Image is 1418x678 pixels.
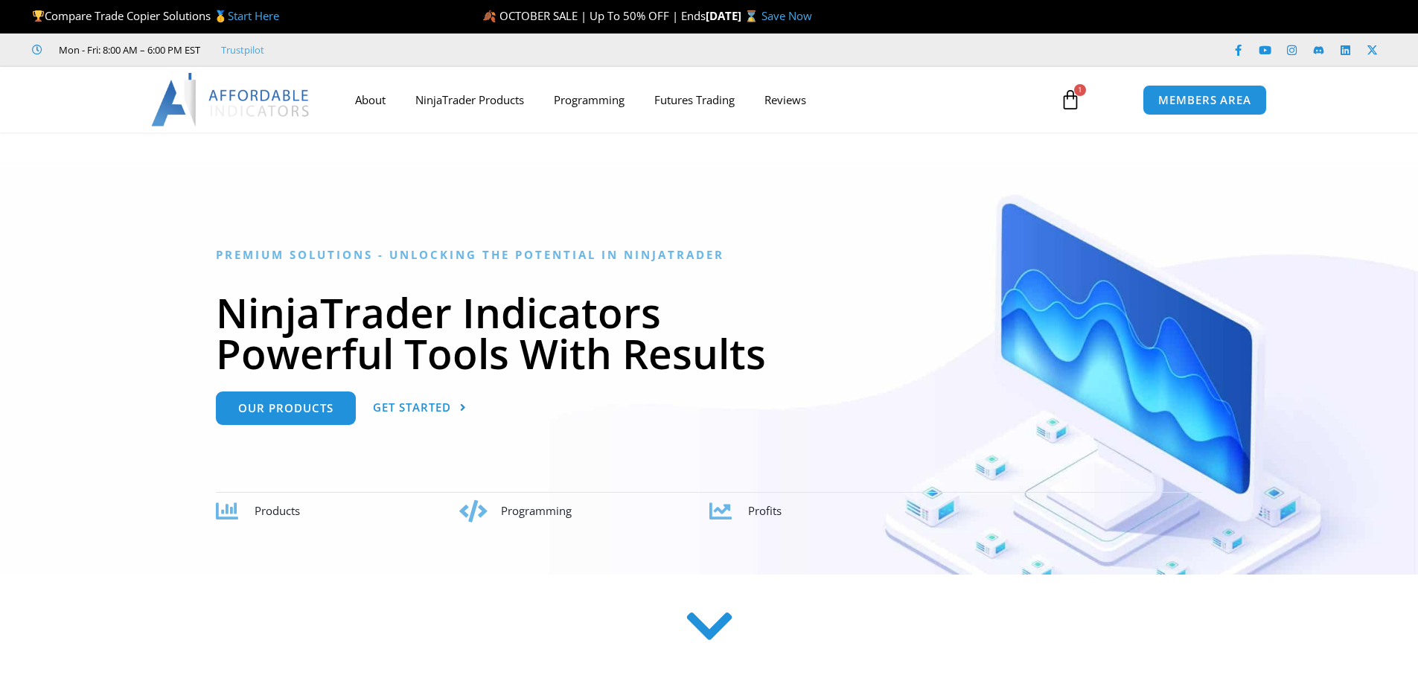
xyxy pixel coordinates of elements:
span: Products [255,503,300,518]
img: LogoAI | Affordable Indicators – NinjaTrader [151,73,311,127]
a: MEMBERS AREA [1143,85,1267,115]
h6: Premium Solutions - Unlocking the Potential in NinjaTrader [216,248,1202,262]
img: 🏆 [33,10,44,22]
a: Programming [539,83,639,117]
a: Start Here [228,8,279,23]
h1: NinjaTrader Indicators Powerful Tools With Results [216,292,1202,374]
span: Compare Trade Copier Solutions 🥇 [32,8,279,23]
span: 🍂 OCTOBER SALE | Up To 50% OFF | Ends [482,8,706,23]
span: MEMBERS AREA [1158,95,1251,106]
a: Get Started [373,391,467,425]
span: Programming [501,503,572,518]
span: Our Products [238,403,333,414]
a: Save Now [761,8,812,23]
a: Futures Trading [639,83,750,117]
a: Reviews [750,83,821,117]
span: Get Started [373,402,451,413]
strong: [DATE] ⌛ [706,8,761,23]
span: Profits [748,503,782,518]
a: 1 [1038,78,1103,121]
a: About [340,83,400,117]
nav: Menu [340,83,1043,117]
a: Trustpilot [221,41,264,59]
span: Mon - Fri: 8:00 AM – 6:00 PM EST [55,41,200,59]
a: Our Products [216,391,356,425]
span: 1 [1074,84,1086,96]
a: NinjaTrader Products [400,83,539,117]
